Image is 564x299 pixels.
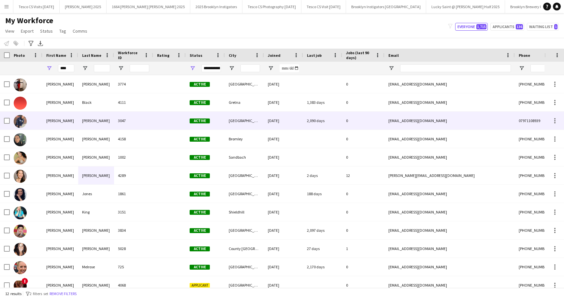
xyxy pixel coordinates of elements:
button: 1664 [PERSON_NAME] [PERSON_NAME] 2025 [107,0,190,13]
app-action-btn: Export XLSX [36,39,44,47]
div: [PERSON_NAME] [42,276,78,294]
div: [EMAIL_ADDRESS][DOMAIN_NAME] [384,276,515,294]
div: 3774 [114,75,153,93]
img: Lisa King [14,206,27,219]
span: Active [190,265,210,270]
button: Open Filter Menu [229,65,235,71]
div: Gretna [225,93,264,111]
div: [PERSON_NAME] [42,130,78,148]
span: Active [190,137,210,142]
span: Export [21,28,34,34]
button: Open Filter Menu [46,65,52,71]
div: [PERSON_NAME] [78,166,114,184]
span: 1,715 [476,24,486,29]
span: Last job [307,53,322,58]
div: [GEOGRAPHIC_DATA] [225,276,264,294]
button: Open Filter Menu [190,65,195,71]
div: 2,090 days [303,112,342,130]
div: 0 [342,221,384,239]
div: [DATE] [264,130,303,148]
span: Active [190,228,210,233]
input: Workforce ID Filter Input [130,64,149,72]
input: Last Name Filter Input [94,64,110,72]
div: King [78,203,114,221]
button: Tesco CS Visits [DATE] [13,0,60,13]
div: [EMAIL_ADDRESS][DOMAIN_NAME] [384,75,515,93]
span: Last Name [82,53,101,58]
span: Active [190,246,210,251]
span: City [229,53,236,58]
div: Bromley [225,130,264,148]
div: 2 days [303,166,342,184]
div: 1002 [114,148,153,166]
div: 0 [342,148,384,166]
span: Active [190,173,210,178]
div: [PERSON_NAME] [42,240,78,258]
span: Active [190,155,210,160]
span: Comms [73,28,87,34]
button: Open Filter Menu [268,65,274,71]
div: [PERSON_NAME] [78,130,114,148]
div: 0 [342,203,384,221]
div: [DATE] [264,203,303,221]
div: [PERSON_NAME] [78,75,114,93]
div: [DATE] [264,148,303,166]
button: 2025 Brooklyn Instigators [190,0,242,13]
img: Lisa Smith [14,279,27,292]
span: Active [190,82,210,87]
div: 0 [342,112,384,130]
div: [DATE] [264,75,303,93]
span: Active [190,210,210,215]
a: View [3,27,17,35]
div: [PERSON_NAME] [78,221,114,239]
div: [EMAIL_ADDRESS][DOMAIN_NAME] [384,93,515,111]
div: 27 days [303,240,342,258]
div: 188 days [303,185,342,203]
div: [EMAIL_ADDRESS][DOMAIN_NAME] [384,203,515,221]
div: [DATE] [264,240,303,258]
button: Tesco CS Visit [DATE] [301,0,346,13]
input: First Name Filter Input [58,64,74,72]
div: [DATE] [264,112,303,130]
div: 4111 [114,93,153,111]
span: Active [190,100,210,105]
button: Open Filter Menu [118,65,124,71]
div: 3047 [114,112,153,130]
span: 136 [516,24,523,29]
img: Annalisa Dunn [14,78,27,91]
div: [EMAIL_ADDRESS][DOMAIN_NAME] [384,185,515,203]
a: Status [37,27,55,35]
span: 2 filters set [30,291,48,296]
div: [DATE] [264,258,303,276]
div: Sandbach [225,148,264,166]
img: Lisa Marie [14,225,27,238]
div: 1 [342,240,384,258]
div: Melrose [78,258,114,276]
div: [PERSON_NAME] [78,240,114,258]
div: [EMAIL_ADDRESS][DOMAIN_NAME] [384,148,515,166]
input: Joined Filter Input [280,64,299,72]
div: County [GEOGRAPHIC_DATA] [225,240,264,258]
div: [GEOGRAPHIC_DATA] [225,112,264,130]
span: 1 [554,24,557,29]
div: 4158 [114,130,153,148]
div: [GEOGRAPHIC_DATA] [225,75,264,93]
div: [PERSON_NAME] [42,112,78,130]
span: Applicant [190,283,210,288]
img: Lisa Black [14,97,27,110]
div: 2,170 days [303,258,342,276]
a: Tag [57,27,69,35]
span: Status [190,53,202,58]
img: Lisa Gillings [14,133,27,146]
div: [PERSON_NAME] [78,112,114,130]
button: Everyone1,715 [455,23,488,31]
div: [GEOGRAPHIC_DATA] [225,221,264,239]
span: Workforce ID [118,50,141,60]
div: [EMAIL_ADDRESS][DOMAIN_NAME] [384,112,515,130]
div: 1861 [114,185,153,203]
div: [GEOGRAPHIC_DATA] [225,185,264,203]
input: City Filter Input [240,64,260,72]
div: Black [78,93,114,111]
button: Tesco CS Photography [DATE] [242,0,301,13]
div: 0 [342,258,384,276]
